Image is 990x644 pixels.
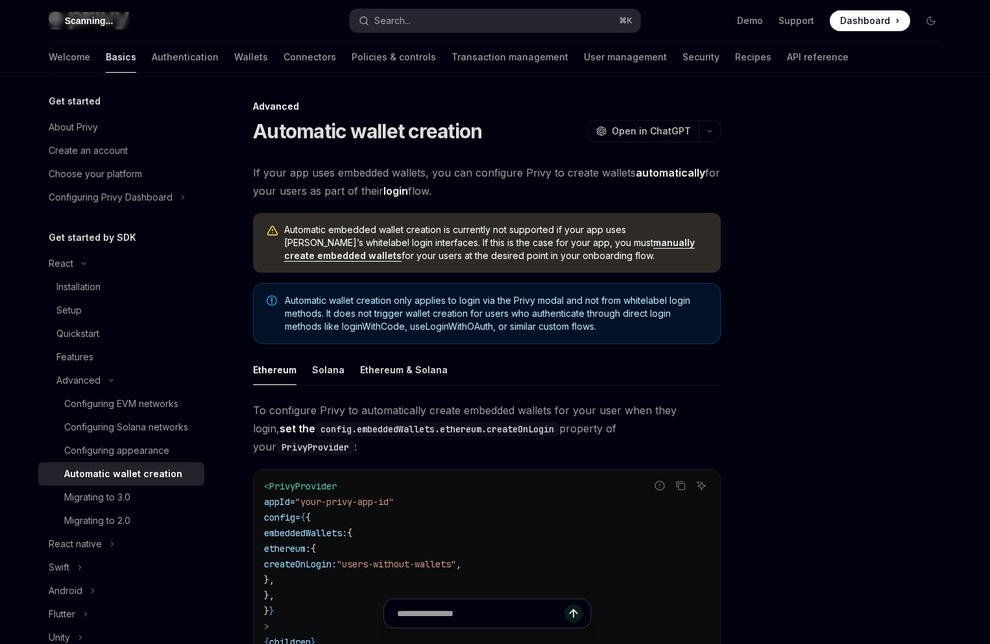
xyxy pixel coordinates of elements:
[152,42,219,73] a: Authentication
[672,477,689,494] button: Copy the contents from the code block
[38,369,204,392] button: Toggle Advanced section
[64,443,169,458] div: Configuring appearance
[276,440,354,454] code: PrivyProvider
[267,295,277,306] svg: Note
[38,579,204,602] button: Toggle Android section
[264,496,290,508] span: appId
[360,354,448,385] div: Ethereum & Solana
[779,14,814,27] a: Support
[295,512,300,523] span: =
[564,604,583,623] button: Send message
[49,190,173,205] div: Configuring Privy Dashboard
[49,230,136,245] h5: Get started by SDK
[49,93,101,109] h5: Get started
[38,322,204,345] a: Quickstart
[38,439,204,462] a: Configuring appearance
[290,496,295,508] span: =
[49,42,90,73] a: Welcome
[56,326,99,341] div: Quickstart
[253,164,721,200] span: If your app uses embedded wallets, you can configure Privy to create wallets for your users as pa...
[284,42,336,73] a: Connectors
[693,477,710,494] button: Ask AI
[64,396,178,412] div: Configuring EVM networks
[49,12,129,30] div: Scanning...
[49,256,73,271] div: React
[38,299,204,322] a: Setup
[49,560,69,575] div: Swift
[636,166,705,179] strong: automatically
[300,512,306,523] span: {
[64,513,130,528] div: Migrating to 2.0
[280,422,559,435] strong: set the
[49,119,98,135] div: About Privy
[456,558,461,570] span: ,
[619,16,633,26] span: ⌘ K
[49,143,128,158] div: Create an account
[38,345,204,369] a: Features
[38,509,204,532] a: Migrating to 2.0
[56,303,82,318] div: Setup
[588,120,699,142] button: Open in ChatGPT
[269,480,337,492] span: PrivyProvider
[347,527,352,539] span: {
[264,543,311,554] span: ethereum:
[264,574,274,586] span: },
[38,162,204,186] a: Choose your platform
[49,583,82,599] div: Android
[352,42,436,73] a: Policies & controls
[38,462,204,486] a: Automatic wallet creation
[253,100,721,113] div: Advanced
[830,10,910,31] a: Dashboard
[266,225,279,238] svg: Warning
[264,589,274,601] span: },
[312,354,344,385] div: Solana
[253,119,482,143] h1: Automatic wallet creation
[38,602,204,626] button: Toggle Flutter section
[38,186,204,209] button: Toggle Configuring Privy Dashboard section
[264,527,347,539] span: embeddedWallets:
[285,294,707,333] span: Automatic wallet creation only applies to login via the Privy modal and not from whitelabel login...
[397,599,564,628] input: Ask a question...
[682,42,719,73] a: Security
[253,354,296,385] div: Ethereum
[38,556,204,579] button: Toggle Swift section
[452,42,568,73] a: Transaction management
[584,42,667,73] a: User management
[49,536,102,552] div: React native
[315,422,559,436] code: config.embeddedWallets.ethereum.createOnLogin
[840,14,890,27] span: Dashboard
[264,512,295,523] span: config
[253,401,721,456] span: To configure Privy to automatically create embedded wallets for your user when they login, proper...
[38,392,204,415] a: Configuring EVM networks
[38,275,204,299] a: Installation
[337,558,456,570] span: "users-without-wallets"
[264,480,269,492] span: <
[56,349,93,365] div: Features
[38,116,204,139] a: About Privy
[49,12,129,30] a: dark logoScanning...
[38,139,204,162] a: Create an account
[49,606,75,622] div: Flutter
[651,477,668,494] button: Report incorrect code
[737,14,763,27] a: Demo
[295,496,394,508] span: "your-privy-app-id"
[383,184,408,197] strong: login
[64,419,188,435] div: Configuring Solana networks
[234,42,268,73] a: Wallets
[106,42,136,73] a: Basics
[38,532,204,556] button: Toggle React native section
[735,42,771,73] a: Recipes
[56,373,101,388] div: Advanced
[49,166,142,182] div: Choose your platform
[306,512,311,523] span: {
[64,466,182,482] div: Automatic wallet creation
[38,252,204,275] button: Toggle React section
[612,125,691,138] span: Open in ChatGPT
[284,223,708,262] span: Automatic embedded wallet creation is currently not supported if your app uses [PERSON_NAME]’s wh...
[38,415,204,439] a: Configuring Solana networks
[374,13,411,29] div: Search...
[350,9,640,32] button: Open search
[64,489,130,505] div: Migrating to 3.0
[264,558,337,570] span: createOnLogin:
[921,10,941,31] button: Toggle dark mode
